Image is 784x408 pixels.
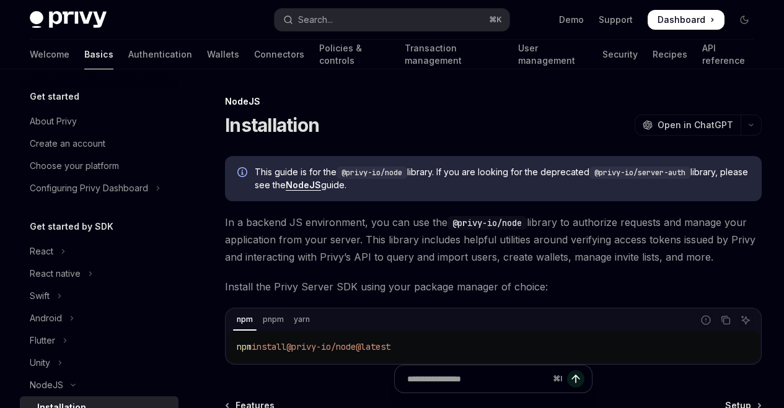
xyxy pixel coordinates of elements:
button: Toggle Swift section [20,285,178,307]
button: Ask AI [738,312,754,328]
h5: Get started [30,89,79,104]
div: Swift [30,289,50,303]
span: npm [237,341,252,352]
a: Welcome [30,40,69,69]
a: About Privy [20,110,178,132]
button: Toggle NodeJS section [20,374,178,396]
span: Dashboard [658,14,705,26]
button: Toggle dark mode [734,10,754,30]
div: npm [233,312,257,327]
button: Open in ChatGPT [635,115,741,136]
div: Choose your platform [30,158,119,173]
a: Policies & controls [319,40,390,69]
button: Toggle Android section [20,307,178,329]
div: Flutter [30,333,55,348]
a: Connectors [254,40,304,69]
div: yarn [290,312,314,327]
a: Wallets [207,40,239,69]
div: Unity [30,355,50,370]
button: Copy the contents from the code block [718,312,734,328]
div: React [30,244,53,259]
button: Toggle React native section [20,263,178,285]
div: pnpm [259,312,288,327]
a: Choose your platform [20,155,178,177]
span: @privy-io/node@latest [286,341,390,352]
div: Search... [298,12,333,27]
span: Install the Privy Server SDK using your package manager of choice: [225,278,762,295]
button: Open search [275,9,509,31]
a: User management [518,40,588,69]
button: Send message [567,370,584,388]
div: NodeJS [225,95,762,108]
input: Ask a question... [407,365,548,393]
a: Transaction management [405,40,503,69]
span: install [252,341,286,352]
a: API reference [702,40,754,69]
a: Recipes [653,40,687,69]
div: Configuring Privy Dashboard [30,181,148,196]
code: @privy-io/node [337,167,407,179]
h5: Get started by SDK [30,219,113,234]
a: Security [602,40,638,69]
button: Toggle React section [20,240,178,263]
span: In a backend JS environment, you can use the library to authorize requests and manage your applic... [225,214,762,266]
span: Open in ChatGPT [658,119,733,131]
button: Toggle Configuring Privy Dashboard section [20,177,178,199]
span: This guide is for the library. If you are looking for the deprecated library, please see the guide. [255,166,749,191]
a: NodeJS [286,180,321,191]
svg: Info [237,167,250,180]
button: Report incorrect code [698,312,714,328]
div: React native [30,266,81,281]
a: Support [599,14,633,26]
a: Basics [84,40,113,69]
div: NodeJS [30,378,63,393]
a: Dashboard [648,10,725,30]
button: Toggle Unity section [20,352,178,374]
span: ⌘ K [489,15,502,25]
button: Toggle Flutter section [20,329,178,352]
code: @privy-io/node [447,216,527,230]
img: dark logo [30,11,107,28]
a: Authentication [128,40,192,69]
code: @privy-io/server-auth [589,167,690,179]
h1: Installation [225,114,319,136]
a: Create an account [20,132,178,155]
div: About Privy [30,114,77,129]
a: Demo [559,14,584,26]
div: Create an account [30,136,105,151]
div: Android [30,311,62,326]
